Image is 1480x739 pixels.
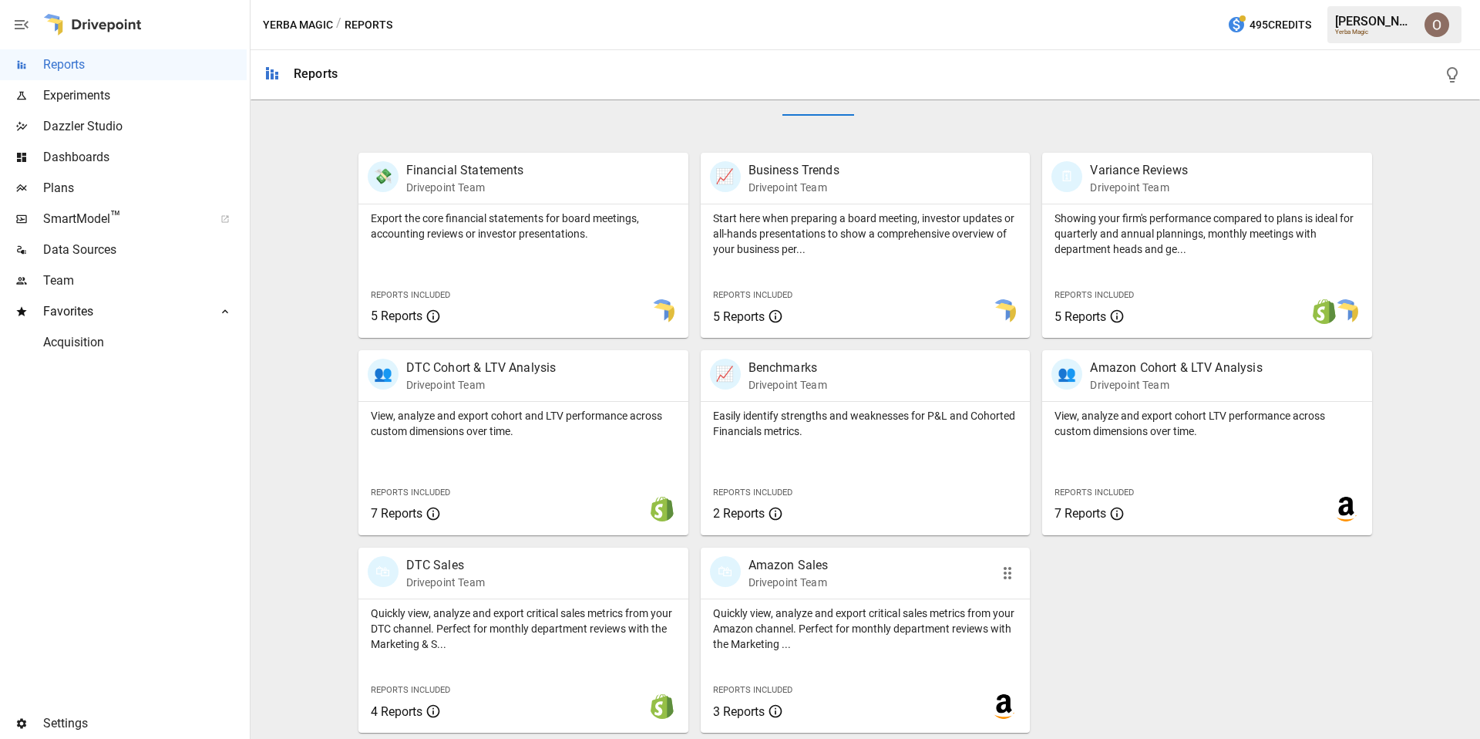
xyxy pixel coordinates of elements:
[406,161,524,180] p: Financial Statements
[1090,359,1262,377] p: Amazon Cohort & LTV Analysis
[713,211,1018,257] p: Start here when preparing a board meeting, investor updates or all-hands presentations to show a ...
[43,333,247,352] span: Acquisition
[713,408,1018,439] p: Easily identify strengths and weaknesses for P&L and Cohorted Financials metrics.
[1250,15,1311,35] span: 495 Credits
[371,211,676,241] p: Export the core financial statements for board meetings, accounting reviews or investor presentat...
[43,117,247,136] span: Dazzler Studio
[748,556,829,575] p: Amazon Sales
[650,497,674,521] img: shopify
[650,694,674,719] img: shopify
[748,359,827,377] p: Benchmarks
[368,161,399,192] div: 💸
[991,694,1016,719] img: amazon
[1051,161,1082,192] div: 🗓
[43,148,247,167] span: Dashboards
[1090,180,1187,195] p: Drivepoint Team
[713,290,792,300] span: Reports Included
[1334,497,1358,521] img: amazon
[710,161,741,192] div: 📈
[748,161,839,180] p: Business Trends
[713,309,765,324] span: 5 Reports
[371,408,676,439] p: View, analyze and export cohort and LTV performance across custom dimensions over time.
[1054,408,1360,439] p: View, analyze and export cohort LTV performance across custom dimensions over time.
[1221,11,1317,39] button: 495Credits
[263,15,333,35] button: Yerba Magic
[1415,3,1458,46] button: Oleksii Flok
[1051,359,1082,390] div: 👥
[371,704,422,719] span: 4 Reports
[406,180,524,195] p: Drivepoint Team
[748,180,839,195] p: Drivepoint Team
[713,488,792,498] span: Reports Included
[713,704,765,719] span: 3 Reports
[43,86,247,105] span: Experiments
[1090,161,1187,180] p: Variance Reviews
[1054,309,1106,324] span: 5 Reports
[710,556,741,587] div: 🛍
[1054,211,1360,257] p: Showing your firm's performance compared to plans is ideal for quarterly and annual plannings, mo...
[406,359,557,377] p: DTC Cohort & LTV Analysis
[406,575,485,590] p: Drivepoint Team
[1054,290,1134,300] span: Reports Included
[1335,29,1415,35] div: Yerba Magic
[1090,377,1262,393] p: Drivepoint Team
[371,606,676,652] p: Quickly view, analyze and export critical sales metrics from your DTC channel. Perfect for monthl...
[371,506,422,521] span: 7 Reports
[336,15,341,35] div: /
[748,575,829,590] p: Drivepoint Team
[368,359,399,390] div: 👥
[748,377,827,393] p: Drivepoint Team
[43,179,247,197] span: Plans
[991,299,1016,324] img: smart model
[406,556,485,575] p: DTC Sales
[710,359,741,390] div: 📈
[43,241,247,259] span: Data Sources
[650,299,674,324] img: smart model
[371,290,450,300] span: Reports Included
[713,606,1018,652] p: Quickly view, analyze and export critical sales metrics from your Amazon channel. Perfect for mon...
[371,685,450,695] span: Reports Included
[371,309,422,323] span: 5 Reports
[43,56,247,74] span: Reports
[1054,506,1106,521] span: 7 Reports
[1335,14,1415,29] div: [PERSON_NAME]
[406,377,557,393] p: Drivepoint Team
[43,714,247,733] span: Settings
[1424,12,1449,37] img: Oleksii Flok
[43,210,203,228] span: SmartModel
[294,66,338,81] div: Reports
[1334,299,1358,324] img: smart model
[713,506,765,521] span: 2 Reports
[43,302,203,321] span: Favorites
[1312,299,1337,324] img: shopify
[1054,488,1134,498] span: Reports Included
[713,685,792,695] span: Reports Included
[43,272,247,290] span: Team
[110,208,121,227] span: ™
[371,488,450,498] span: Reports Included
[368,556,399,587] div: 🛍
